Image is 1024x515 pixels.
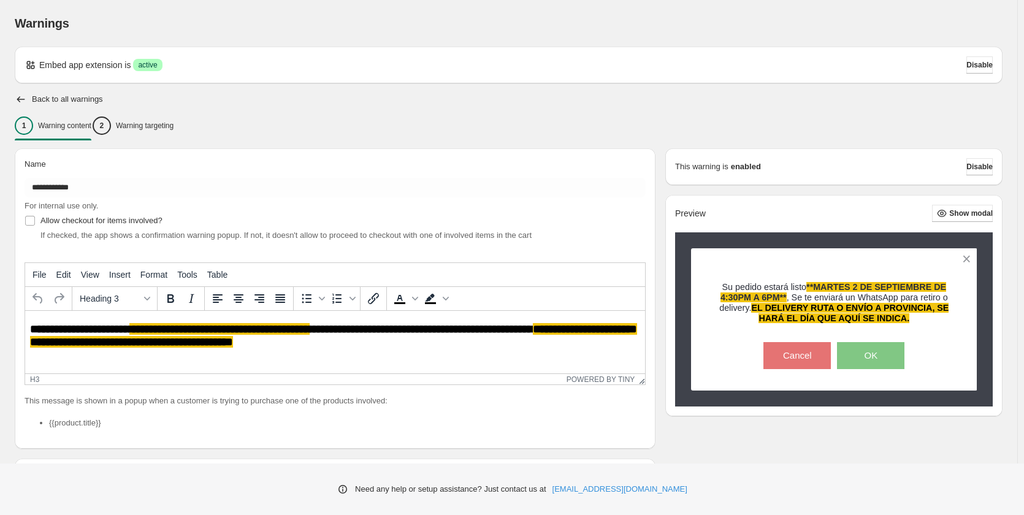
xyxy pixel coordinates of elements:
strong: enabled [731,161,761,173]
span: Table [207,270,227,280]
button: Insert/edit link [363,288,384,309]
div: h3 [30,375,39,384]
button: Show modal [932,205,993,222]
button: Align center [228,288,249,309]
iframe: Rich Text Area [25,311,645,373]
button: OK [837,342,904,369]
button: 1Warning content [15,113,91,139]
span: Disable [966,60,993,70]
span: Disable [966,162,993,172]
span: File [32,270,47,280]
span: Heading 3 [80,294,140,303]
li: {{product.title}} [49,417,646,429]
span: EL DELIVERY RUTA O ENVÍO A PROVINCIA, SE HARÁ EL DÍA QUE AQUÍ SE INDICA. [751,303,949,323]
a: [EMAIL_ADDRESS][DOMAIN_NAME] [552,483,687,495]
button: Align left [207,288,228,309]
a: Powered by Tiny [567,375,635,384]
p: This warning is [675,161,728,173]
span: Name [25,159,46,169]
span: For internal use only. [25,201,98,210]
div: Text color [389,288,420,309]
h2: Preview [675,208,706,219]
span: Allow checkout for items involved? [40,216,162,225]
h3: Su pedido estará listo , Se te enviará un WhatsApp para retiro o delivery. [713,282,956,324]
button: Redo [48,288,69,309]
span: **MARTES 2 DE SEPTIEMBRE DE 4:30PM A 6PM** [720,282,946,302]
button: 2Warning targeting [93,113,174,139]
div: 1 [15,116,33,135]
button: Disable [966,56,993,74]
button: Formats [75,288,155,309]
button: Bold [160,288,181,309]
p: Warning content [38,121,91,131]
span: Show modal [949,208,993,218]
button: Italic [181,288,202,309]
p: Warning targeting [116,121,174,131]
button: Justify [270,288,291,309]
span: Warnings [15,17,69,30]
span: active [138,60,157,70]
div: Bullet list [296,288,327,309]
span: Format [140,270,167,280]
div: Background color [420,288,451,309]
div: Numbered list [327,288,357,309]
span: Edit [56,270,71,280]
div: 2 [93,116,111,135]
span: If checked, the app shows a confirmation warning popup. If not, it doesn't allow to proceed to ch... [40,231,532,240]
p: This message is shown in a popup when a customer is trying to purchase one of the products involved: [25,395,646,407]
div: Resize [635,374,645,384]
span: View [81,270,99,280]
span: Insert [109,270,131,280]
button: Align right [249,288,270,309]
button: Cancel [763,342,831,369]
button: Undo [28,288,48,309]
h2: Back to all warnings [32,94,103,104]
span: Tools [177,270,197,280]
p: Embed app extension is [39,59,131,71]
button: Disable [966,158,993,175]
